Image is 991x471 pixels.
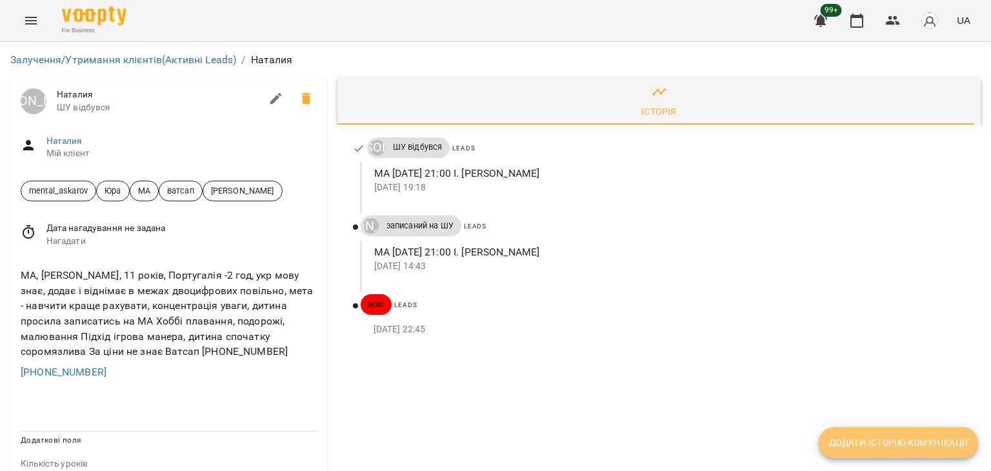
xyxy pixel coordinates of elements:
[821,4,842,17] span: 99+
[367,140,385,155] a: ДТ [PERSON_NAME]
[251,52,293,68] p: Наталия
[241,52,245,68] li: /
[957,14,970,27] span: UA
[21,88,46,114] div: Юрій Тимочко
[10,52,981,68] nav: breadcrumb
[921,12,939,30] img: avatar_s.png
[361,218,379,234] a: [PERSON_NAME]
[363,218,379,234] div: [PERSON_NAME]
[21,366,106,378] a: [PHONE_NUMBER]
[21,88,46,114] a: [PERSON_NAME]
[361,299,392,310] span: нові
[374,323,960,336] p: [DATE] 22:45
[15,5,46,36] button: Menu
[374,260,960,273] p: [DATE] 14:43
[62,6,126,25] img: Voopty Logo
[370,140,385,155] div: ДТ [PERSON_NAME]
[819,427,978,458] button: Додати історію комунікації
[46,135,83,146] a: Наталия
[62,26,126,35] span: For Business
[18,265,319,361] div: МА, [PERSON_NAME], 11 років, Португалія -2 год, укр мову знає, додає і віднімає в межах двоцифров...
[21,436,81,445] span: Додаткові поля
[641,104,677,119] div: Історія
[394,301,417,308] span: Leads
[46,235,317,248] span: Нагадати
[379,220,461,232] span: записаний на ШУ
[97,185,128,197] span: Юра
[159,185,202,197] span: ватсап
[452,145,475,152] span: Leads
[130,185,158,197] span: МА
[952,8,976,32] button: UA
[57,101,261,114] span: ШУ відбувся
[374,245,960,260] p: МА [DATE] 21:00 І. [PERSON_NAME]
[203,185,282,197] span: [PERSON_NAME]
[21,185,95,197] span: mental_askarov
[21,457,317,470] p: field-description
[10,54,236,66] a: Залучення/Утримання клієнтів(Активні Leads)
[46,222,317,235] span: Дата нагадування не задана
[829,435,968,450] span: Додати історію комунікації
[374,181,960,194] p: [DATE] 19:18
[57,88,261,101] span: Наталия
[46,147,317,160] span: Мій клієнт
[385,141,450,153] span: ШУ відбувся
[464,223,486,230] span: Leads
[374,166,960,181] p: МА [DATE] 21:00 І. [PERSON_NAME]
